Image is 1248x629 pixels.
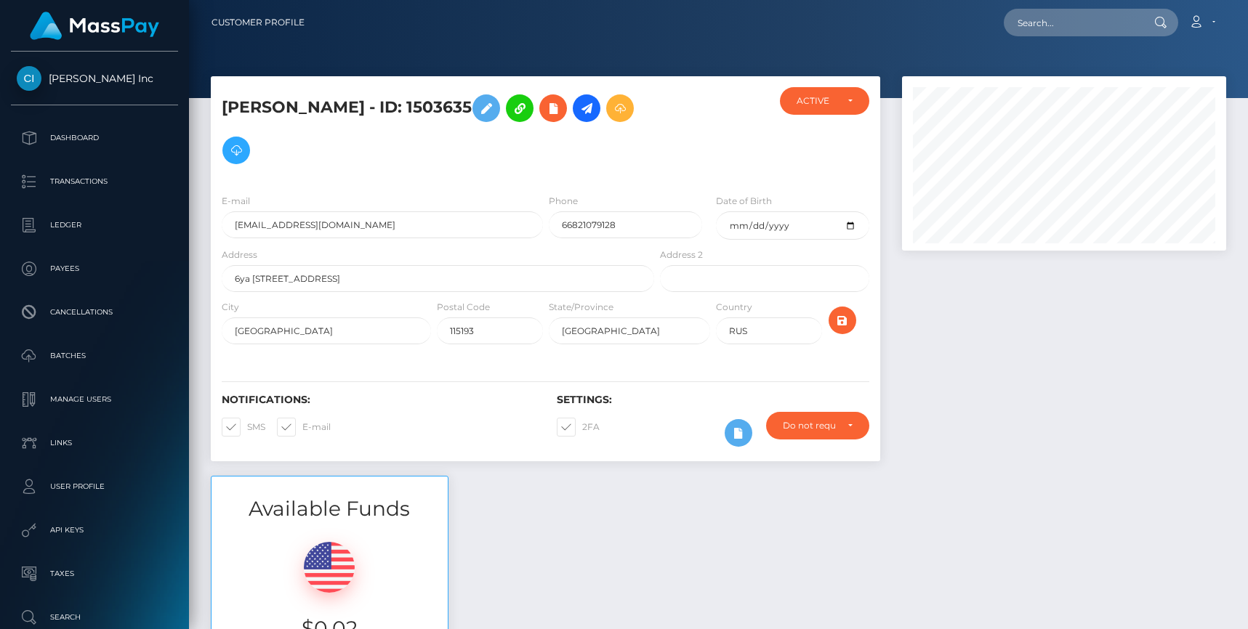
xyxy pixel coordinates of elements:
[11,512,178,548] a: API Keys
[222,195,250,208] label: E-mail
[277,418,331,437] label: E-mail
[17,301,172,323] p: Cancellations
[17,432,172,454] p: Links
[212,7,305,38] a: Customer Profile
[222,301,239,314] label: City
[212,495,448,523] h3: Available Funds
[17,606,172,628] p: Search
[11,251,178,287] a: Payees
[11,468,178,505] a: User Profile
[30,12,159,40] img: MassPay Logo
[17,389,172,410] p: Manage Users
[437,301,490,314] label: Postal Code
[549,301,613,314] label: State/Province
[17,345,172,367] p: Batches
[11,207,178,243] a: Ledger
[716,301,752,314] label: Country
[11,294,178,330] a: Cancellations
[797,95,837,107] div: ACTIVE
[304,542,355,593] img: USD.png
[222,394,535,406] h6: Notifications:
[780,87,870,115] button: ACTIVE
[766,412,870,439] button: Do not require
[17,214,172,236] p: Ledger
[573,94,600,122] a: Initiate Payout
[660,248,703,261] label: Address 2
[11,338,178,374] a: Batches
[11,556,178,592] a: Taxes
[17,476,172,498] p: User Profile
[17,519,172,541] p: API Keys
[11,72,178,85] span: [PERSON_NAME] Inc
[11,163,178,200] a: Transactions
[11,425,178,461] a: Links
[783,420,837,431] div: Do not require
[17,66,41,91] img: Cindy Gallop Inc
[222,87,646,171] h5: [PERSON_NAME] - ID: 1503635
[222,248,257,261] label: Address
[11,120,178,156] a: Dashboard
[1004,9,1140,36] input: Search...
[17,563,172,585] p: Taxes
[17,258,172,280] p: Payees
[557,418,600,437] label: 2FA
[17,171,172,192] p: Transactions
[222,418,265,437] label: SMS
[549,195,578,208] label: Phone
[11,381,178,418] a: Manage Users
[716,195,772,208] label: Date of Birth
[17,127,172,149] p: Dashboard
[557,394,870,406] h6: Settings:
